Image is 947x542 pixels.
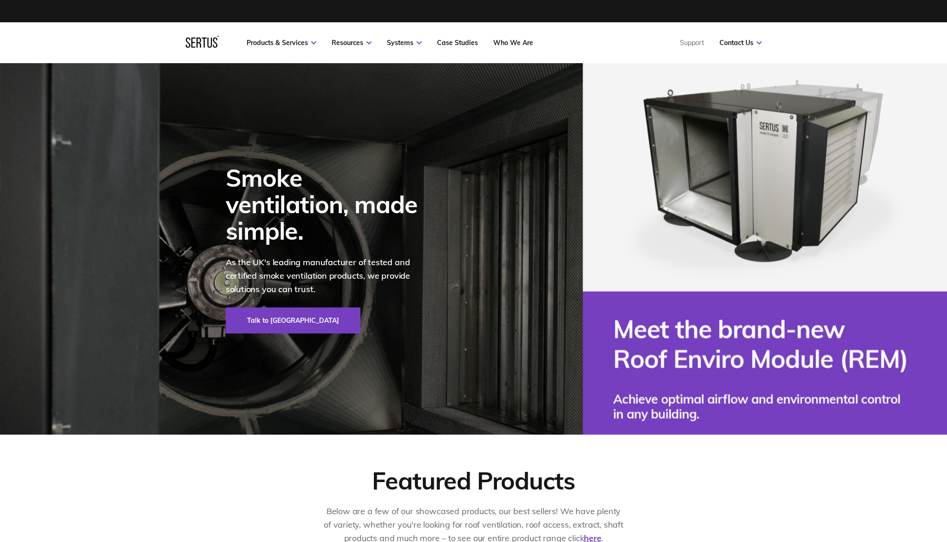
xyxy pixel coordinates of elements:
p: As the UK's leading manufacturer of tested and certified smoke ventilation products, we provide s... [226,256,430,296]
a: Resources [332,39,372,47]
a: Case Studies [437,39,478,47]
a: Contact Us [719,39,762,47]
div: Featured Products [372,465,575,496]
a: Talk to [GEOGRAPHIC_DATA] [226,307,360,333]
a: Products & Services [247,39,316,47]
div: Smoke ventilation, made simple. [226,164,430,244]
a: Who We Are [493,39,533,47]
a: Systems [387,39,422,47]
a: Support [680,39,704,47]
